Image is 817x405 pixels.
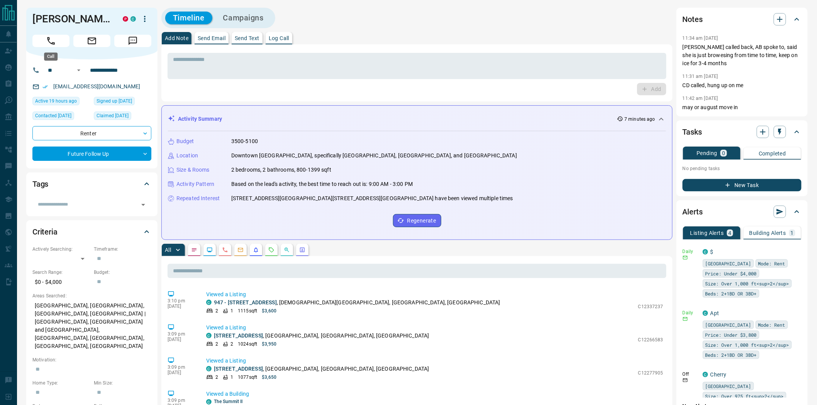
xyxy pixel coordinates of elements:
p: C12337237 [638,303,663,310]
div: Mon Aug 11 2025 [32,97,90,108]
p: [DATE] [168,304,195,309]
p: $3,650 [262,374,277,381]
span: Mode: Rent [758,321,785,329]
p: 2 [231,341,233,348]
button: New Task [683,179,802,191]
div: Tasks [683,123,802,141]
p: Repeated Interest [176,194,220,202]
span: Email [73,35,110,47]
svg: Email [683,316,688,322]
div: condos.ca [206,300,212,305]
p: Listing Alerts [690,230,724,236]
span: Message [114,35,151,47]
p: 4 [729,230,732,236]
p: [DATE] [168,337,195,342]
p: , [DEMOGRAPHIC_DATA][GEOGRAPHIC_DATA], [GEOGRAPHIC_DATA], [GEOGRAPHIC_DATA] [214,299,500,307]
span: Size: Over 975 ft<sup>2</sup> [705,392,784,400]
button: Campaigns [215,12,271,24]
button: Open [138,199,149,210]
p: Viewed a Listing [206,290,663,299]
p: may or august move in [683,103,802,111]
svg: Calls [222,247,228,253]
div: condos.ca [206,333,212,338]
p: 11:31 am [DATE] [683,74,718,79]
p: Viewed a Building [206,390,663,398]
p: Activity Pattern [176,180,214,188]
div: Tags [32,175,151,193]
p: Send Email [198,35,225,41]
svg: Requests [268,247,275,253]
p: C12277905 [638,370,663,376]
p: 3:09 pm [168,364,195,370]
svg: Notes [191,247,197,253]
span: [GEOGRAPHIC_DATA] [705,382,751,390]
div: condos.ca [206,399,212,405]
span: Mode: Rent [758,260,785,267]
p: Search Range: [32,269,90,276]
div: Future Follow Up [32,147,151,161]
p: 11:34 am [DATE] [683,35,718,41]
span: Beds: 2+1BD OR 3BD+ [705,351,757,359]
div: Renter [32,126,151,140]
button: Timeline [165,12,212,24]
p: $3,600 [262,307,277,314]
div: condos.ca [131,16,136,22]
p: [PERSON_NAME] called back, AB spoke to, said she is just browesing from time to time, keep on ice... [683,43,802,67]
div: Criteria [32,223,151,241]
svg: Email [683,378,688,383]
svg: Email Verified [42,84,48,89]
div: condos.ca [703,372,708,377]
span: Price: Under $4,000 [705,270,757,277]
p: All [165,247,171,253]
a: The Summit II [214,399,242,404]
p: Send Text [235,35,259,41]
p: 2 [215,374,218,381]
p: 1077 sqft [238,374,257,381]
div: condos.ca [703,310,708,316]
span: Size: Over 1,000 ft<sup>2</sup> [705,341,789,349]
p: 3:09 pm [168,331,195,337]
h2: Notes [683,13,703,25]
p: 2 [215,307,218,314]
span: Beds: 2+1BD OR 3BD+ [705,290,757,297]
p: Downtown [GEOGRAPHIC_DATA], specifically [GEOGRAPHIC_DATA], [GEOGRAPHIC_DATA], and [GEOGRAPHIC_DATA] [231,152,517,160]
h2: Alerts [683,206,703,218]
p: Min Size: [94,380,151,386]
h1: [PERSON_NAME] [32,13,111,25]
p: 1 [791,230,794,236]
p: Add Note [165,35,188,41]
a: [STREET_ADDRESS] [214,366,263,372]
div: Wed Jan 22 2020 [94,97,151,108]
div: Call [44,52,58,61]
div: condos.ca [206,366,212,371]
p: 2 [215,341,218,348]
p: Daily [683,309,698,316]
p: $0 - $4,000 [32,276,90,289]
p: , [GEOGRAPHIC_DATA], [GEOGRAPHIC_DATA], [GEOGRAPHIC_DATA] [214,365,429,373]
a: $ [710,249,714,255]
p: 1 [231,307,233,314]
svg: Opportunities [284,247,290,253]
div: Alerts [683,202,802,221]
p: Off [683,371,698,378]
p: Activity Summary [178,115,222,123]
p: Viewed a Listing [206,357,663,365]
p: Based on the lead's activity, the best time to reach out is: 9:00 AM - 3:00 PM [231,180,413,188]
p: Building Alerts [749,230,786,236]
span: Call [32,35,69,47]
h2: Tags [32,178,48,190]
p: Completed [759,151,786,156]
span: Claimed [DATE] [97,112,129,120]
span: Size: Over 1,000 ft<sup>2</sup> [705,280,789,287]
p: , [GEOGRAPHIC_DATA], [GEOGRAPHIC_DATA], [GEOGRAPHIC_DATA] [214,332,429,340]
h2: Tasks [683,126,702,138]
p: Pending [697,150,717,156]
p: Size & Rooms [176,166,210,174]
div: property.ca [123,16,128,22]
div: Thu Dec 12 2024 [32,111,90,122]
svg: Emails [237,247,244,253]
p: Areas Searched: [32,292,151,299]
button: Open [74,66,83,75]
a: Apt [710,310,719,316]
p: 0 [722,150,725,156]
